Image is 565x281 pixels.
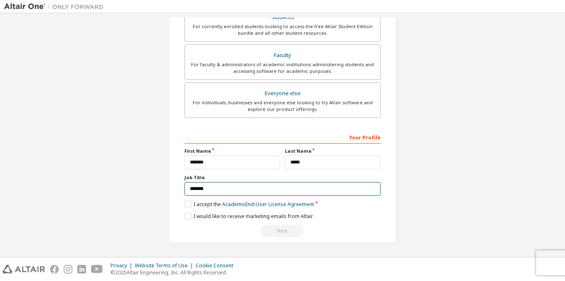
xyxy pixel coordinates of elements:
[196,262,238,269] div: Cookie Consent
[184,201,314,208] label: I accept the
[184,174,381,181] label: Job Title
[285,148,381,154] label: Last Name
[184,213,313,220] label: I would like to receive marketing emails from Altair
[91,265,103,274] img: youtube.svg
[2,265,45,274] img: altair_logo.svg
[64,265,72,274] img: instagram.svg
[190,99,375,113] div: For individuals, businesses and everyone else looking to try Altair software and explore our prod...
[190,50,375,61] div: Faculty
[4,2,108,11] img: Altair One
[184,130,381,144] div: Your Profile
[190,23,375,36] div: For currently enrolled students looking to access the free Altair Student Edition bundle and all ...
[184,225,381,237] div: Provide a valid email to continue
[135,262,196,269] div: Website Terms of Use
[50,265,59,274] img: facebook.svg
[222,201,314,208] a: Academic End-User License Agreement
[110,262,135,269] div: Privacy
[77,265,86,274] img: linkedin.svg
[110,269,238,276] p: © 2025 Altair Engineering, Inc. All Rights Reserved.
[184,148,280,154] label: First Name
[190,12,375,23] div: Students
[190,88,375,99] div: Everyone else
[190,61,375,74] div: For faculty & administrators of academic institutions administering students and accessing softwa...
